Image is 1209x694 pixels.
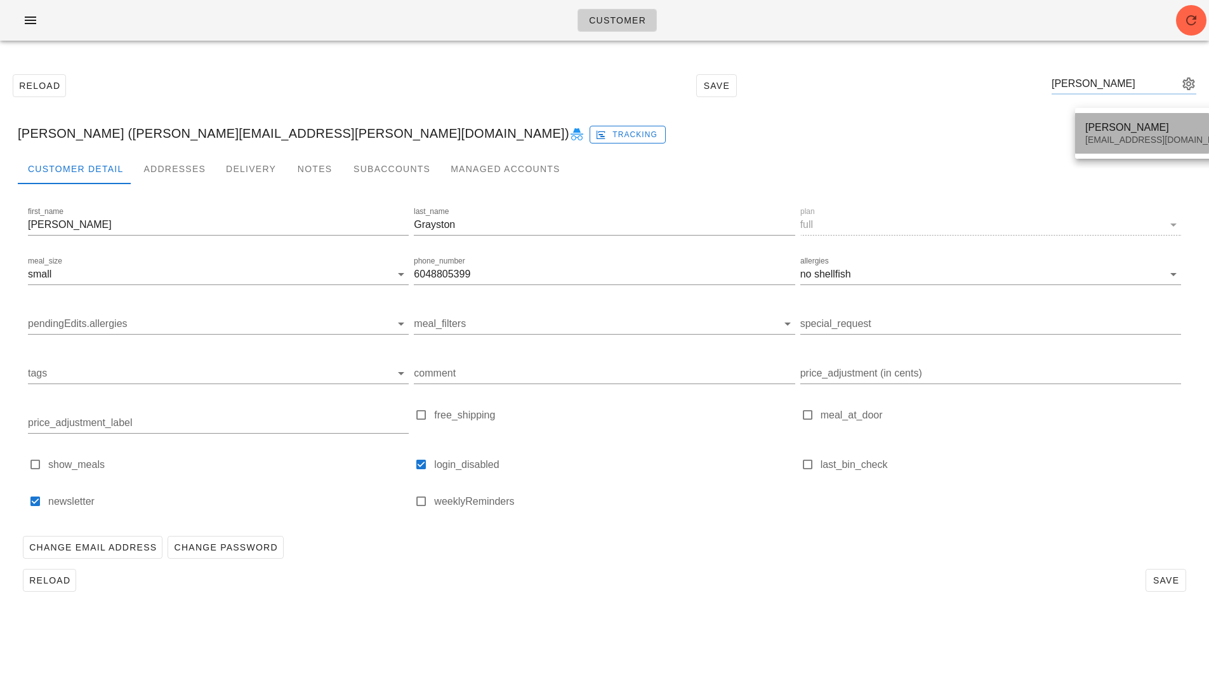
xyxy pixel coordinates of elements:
[216,154,286,184] div: Delivery
[702,81,731,91] span: Save
[48,458,409,471] label: show_meals
[434,495,795,508] label: weeklyReminders
[590,126,666,143] button: Tracking
[434,458,795,471] label: login_disabled
[48,495,409,508] label: newsletter
[28,257,62,266] label: meal_size
[414,257,465,266] label: phone_number
[28,207,63,217] label: first_name
[18,154,133,184] div: Customer Detail
[440,154,570,184] div: Managed Accounts
[588,15,646,25] span: Customer
[8,113,1201,154] div: [PERSON_NAME] ([PERSON_NAME][EMAIL_ADDRESS][PERSON_NAME][DOMAIN_NAME])
[598,129,657,140] span: Tracking
[29,575,70,585] span: Reload
[28,264,409,284] div: meal_sizesmall
[434,409,795,422] label: free_shipping
[1151,575,1180,585] span: Save
[578,9,657,32] a: Customer
[23,536,162,559] button: Change Email Address
[168,536,283,559] button: Change Password
[800,269,851,280] div: no shellfish
[821,458,1181,471] label: last_bin_check
[414,207,449,217] label: last_name
[821,409,1181,422] label: meal_at_door
[800,257,829,266] label: allergies
[800,207,815,217] label: plan
[29,542,157,552] span: Change Email Address
[28,269,51,280] div: small
[590,123,666,143] a: Tracking
[800,264,1181,284] div: allergiesno shellfish
[18,81,60,91] span: Reload
[414,314,795,334] div: meal_filters
[28,363,409,384] div: tags
[696,74,737,97] button: Save
[173,542,277,552] span: Change Password
[1146,569,1186,592] button: Save
[1181,76,1196,91] button: appended action
[343,154,440,184] div: Subaccounts
[286,154,343,184] div: Notes
[800,215,1181,235] div: planfull
[28,314,409,334] div: pendingEdits.allergies
[13,74,66,97] button: Reload
[23,569,76,592] button: Reload
[133,154,216,184] div: Addresses
[1052,74,1179,94] input: Search by email or name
